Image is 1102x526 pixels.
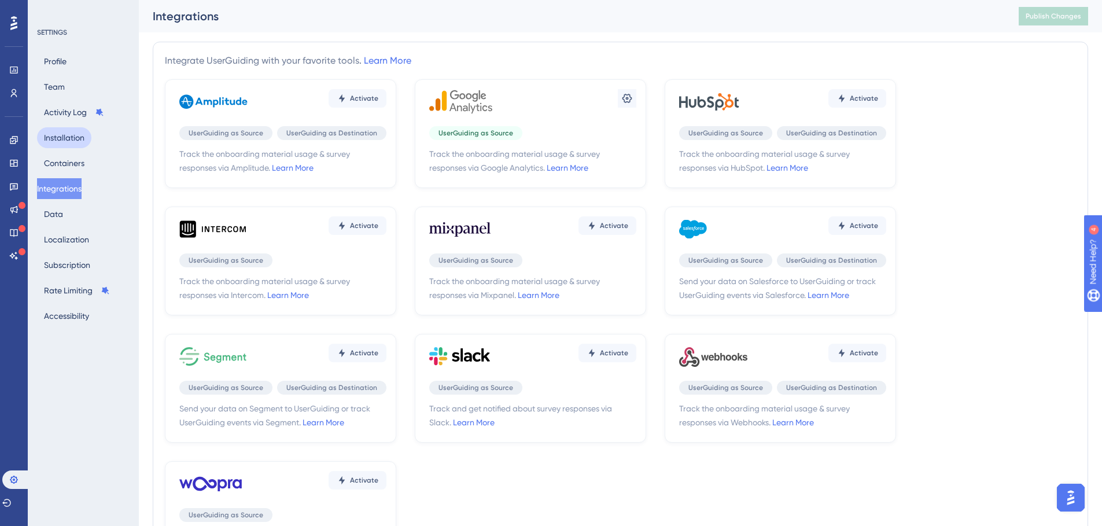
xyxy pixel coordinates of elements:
span: Publish Changes [1026,12,1081,21]
div: Integrate UserGuiding with your favorite tools. [165,54,411,68]
div: Integrations [153,8,990,24]
a: Learn More [547,163,588,172]
button: Activate [329,216,386,235]
span: UserGuiding as Source [189,256,263,265]
iframe: UserGuiding AI Assistant Launcher [1053,480,1088,515]
span: UserGuiding as Source [189,128,263,138]
span: Track the onboarding material usage & survey responses via HubSpot. [679,147,886,175]
button: Activate [578,216,636,235]
span: Need Help? [27,3,72,17]
span: UserGuiding as Source [438,256,513,265]
span: UserGuiding as Source [438,383,513,392]
a: Learn More [808,290,849,300]
button: Activate [329,344,386,362]
button: Activate [828,216,886,235]
div: 4 [80,6,84,15]
button: Activity Log [37,102,111,123]
a: Learn More [766,163,808,172]
span: UserGuiding as Source [438,128,513,138]
button: Activate [329,89,386,108]
span: UserGuiding as Source [189,510,263,520]
button: Activate [578,344,636,362]
span: Activate [850,348,878,358]
span: UserGuiding as Destination [786,383,877,392]
span: Activate [850,94,878,103]
span: Activate [350,476,378,485]
span: Send your data on Segment to UserGuiding or track UserGuiding events via Segment. [179,402,386,429]
span: Activate [600,348,628,358]
button: Activate [828,344,886,362]
span: Activate [850,221,878,230]
span: Track the onboarding material usage & survey responses via Webhooks. [679,402,886,429]
button: Publish Changes [1019,7,1088,25]
button: Accessibility [37,306,96,326]
a: Learn More [453,418,495,427]
span: UserGuiding as Source [189,383,263,392]
a: Learn More [364,55,411,66]
span: UserGuiding as Source [688,383,763,392]
span: Track the onboarding material usage & survey responses via Amplitude. [179,147,386,175]
span: Track the onboarding material usage & survey responses via Mixpanel. [429,274,636,302]
a: Learn More [518,290,559,300]
button: Activate [828,89,886,108]
span: Activate [350,221,378,230]
button: Data [37,204,70,225]
span: UserGuiding as Destination [786,128,877,138]
a: Learn More [303,418,344,427]
span: UserGuiding as Source [688,128,763,138]
a: Learn More [267,290,309,300]
button: Subscription [37,255,97,275]
a: Learn More [772,418,814,427]
span: UserGuiding as Destination [286,128,377,138]
button: Installation [37,127,91,148]
span: Activate [350,94,378,103]
div: SETTINGS [37,28,131,37]
span: Activate [350,348,378,358]
span: UserGuiding as Destination [786,256,877,265]
button: Team [37,76,72,97]
span: Track and get notified about survey responses via Slack. [429,402,636,429]
span: Activate [600,221,628,230]
span: UserGuiding as Destination [286,383,377,392]
button: Profile [37,51,73,72]
button: Integrations [37,178,82,199]
span: UserGuiding as Source [688,256,763,265]
button: Localization [37,229,96,250]
span: Send your data on Salesforce to UserGuiding or track UserGuiding events via Salesforce. [679,274,886,302]
span: Track the onboarding material usage & survey responses via Google Analytics. [429,147,636,175]
a: Learn More [272,163,314,172]
button: Activate [329,471,386,490]
button: Rate Limiting [37,280,117,301]
span: Track the onboarding material usage & survey responses via Intercom. [179,274,386,302]
button: Containers [37,153,91,174]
